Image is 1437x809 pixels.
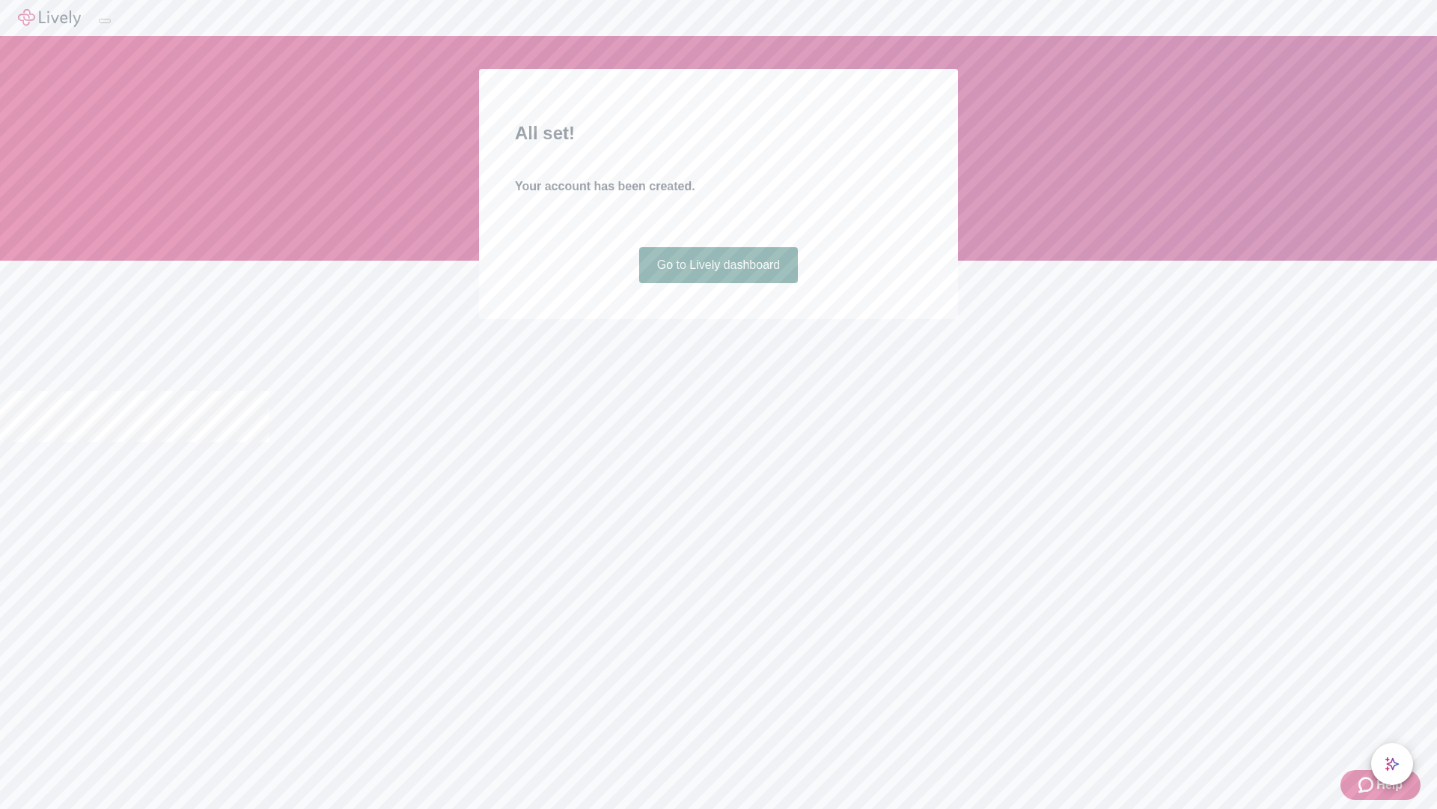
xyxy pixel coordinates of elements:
[1385,757,1400,772] svg: Lively AI Assistant
[515,120,922,147] h2: All set!
[18,9,81,27] img: Lively
[639,247,799,283] a: Go to Lively dashboard
[1376,776,1403,794] span: Help
[1358,776,1376,794] svg: Zendesk support icon
[1371,743,1413,785] button: chat
[99,19,111,23] button: Log out
[1340,770,1421,800] button: Zendesk support iconHelp
[515,178,922,196] h4: Your account has been created.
